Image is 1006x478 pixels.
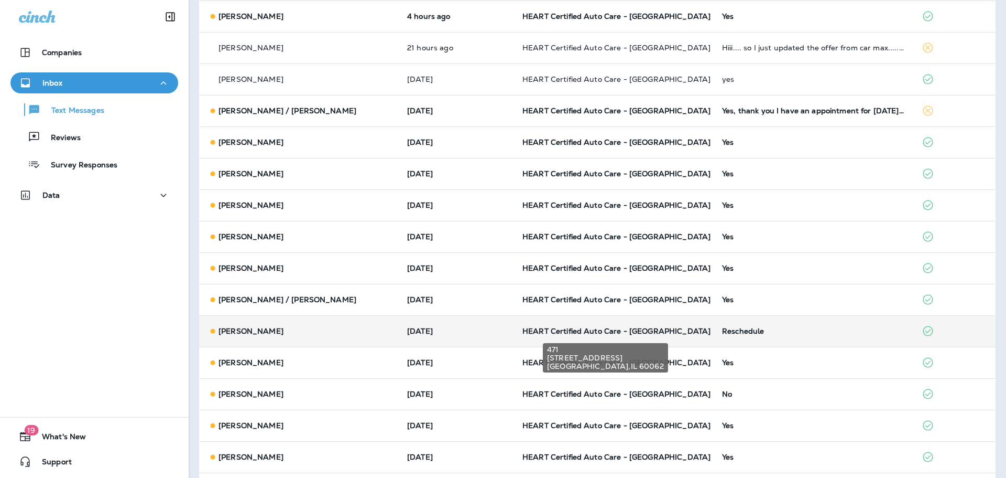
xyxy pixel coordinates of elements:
p: Oct 7, 2025 09:03 AM [407,358,506,367]
div: Yes [722,12,905,20]
p: [PERSON_NAME] [218,12,283,20]
p: Oct 7, 2025 09:06 AM [407,295,506,304]
p: Oct 7, 2025 10:45 AM [407,107,506,115]
p: Oct 7, 2025 09:02 AM [407,390,506,398]
p: Oct 7, 2025 09:19 AM [407,232,506,241]
p: [PERSON_NAME] [218,390,283,398]
span: HEART Certified Auto Care - [GEOGRAPHIC_DATA] [522,452,710,462]
p: Oct 8, 2025 09:04 AM [407,12,506,20]
div: Yes [722,201,905,209]
p: [PERSON_NAME] [218,201,283,209]
p: Oct 7, 2025 08:21 AM [407,453,506,461]
p: Oct 7, 2025 09:42 AM [407,138,506,146]
p: [PERSON_NAME] [218,169,283,178]
span: HEART Certified Auto Care - [GEOGRAPHIC_DATA] [522,295,710,304]
p: [PERSON_NAME] [218,75,283,83]
span: 19 [24,425,38,435]
p: [PERSON_NAME] [218,453,283,461]
span: HEART Certified Auto Care - [GEOGRAPHIC_DATA] [522,389,710,399]
p: Oct 7, 2025 04:12 PM [407,44,506,52]
p: Oct 7, 2025 11:56 AM [407,75,506,83]
button: Inbox [10,72,178,93]
p: [PERSON_NAME] [218,138,283,146]
span: 471 [547,345,664,354]
div: Yes [722,453,905,461]
button: Data [10,185,178,206]
p: [PERSON_NAME] [218,421,283,430]
span: Support [31,458,72,470]
div: Yes [722,358,905,367]
p: [PERSON_NAME] [218,358,283,367]
p: Oct 7, 2025 09:02 AM [407,421,506,430]
span: HEART Certified Auto Care - [GEOGRAPHIC_DATA] [522,75,710,84]
div: Hiii.... so I just updated the offer from car max..... you were right with figure you guessed!...... [722,44,905,52]
span: HEART Certified Auto Care - [GEOGRAPHIC_DATA] [522,358,710,367]
div: Yes, thank you I have an appointment for this Monday, Range Rover 10 AM drop off [722,107,905,115]
div: yes [722,75,905,83]
p: [PERSON_NAME] [218,264,283,272]
span: HEART Certified Auto Care - [GEOGRAPHIC_DATA] [522,263,710,273]
span: HEART Certified Auto Care - [GEOGRAPHIC_DATA] [522,200,710,210]
div: Reschedule [722,327,905,335]
div: No [722,390,905,398]
span: HEART Certified Auto Care - [GEOGRAPHIC_DATA] [522,106,710,115]
span: HEART Certified Auto Care - [GEOGRAPHIC_DATA] [522,12,710,21]
button: Text Messages [10,99,178,121]
p: [PERSON_NAME] [218,44,283,52]
p: Companies [42,48,82,57]
p: [PERSON_NAME] / [PERSON_NAME] [218,295,356,304]
p: [PERSON_NAME] [218,327,283,335]
button: Collapse Sidebar [156,6,185,27]
p: Inbox [42,79,62,87]
span: [GEOGRAPHIC_DATA] , IL 60062 [547,362,664,370]
p: Text Messages [41,106,104,116]
div: Yes [722,232,905,241]
p: Data [42,191,60,199]
button: Companies [10,42,178,63]
button: 19What's New [10,426,178,447]
p: Survey Responses [40,161,117,171]
span: HEART Certified Auto Care - [GEOGRAPHIC_DATA] [522,326,710,336]
p: Oct 7, 2025 09:20 AM [407,201,506,209]
p: Oct 7, 2025 09:05 AM [407,327,506,335]
div: Yes [722,295,905,304]
p: [PERSON_NAME] [218,232,283,241]
span: HEART Certified Auto Care - [GEOGRAPHIC_DATA] [522,421,710,430]
button: Survey Responses [10,153,178,175]
div: Yes [722,421,905,430]
span: HEART Certified Auto Care - [GEOGRAPHIC_DATA] [522,43,710,52]
p: [PERSON_NAME] / [PERSON_NAME] [218,107,356,115]
p: Reviews [40,133,81,143]
button: Reviews [10,126,178,148]
span: What's New [31,432,86,445]
button: Support [10,451,178,472]
div: Yes [722,264,905,272]
p: Oct 7, 2025 09:35 AM [407,169,506,178]
span: HEART Certified Auto Care - [GEOGRAPHIC_DATA] [522,169,710,178]
span: HEART Certified Auto Care - [GEOGRAPHIC_DATA] [522,232,710,241]
div: Yes [722,138,905,146]
div: Yes [722,169,905,178]
p: Oct 7, 2025 09:08 AM [407,264,506,272]
span: HEART Certified Auto Care - [GEOGRAPHIC_DATA] [522,137,710,147]
span: [STREET_ADDRESS] [547,354,664,362]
